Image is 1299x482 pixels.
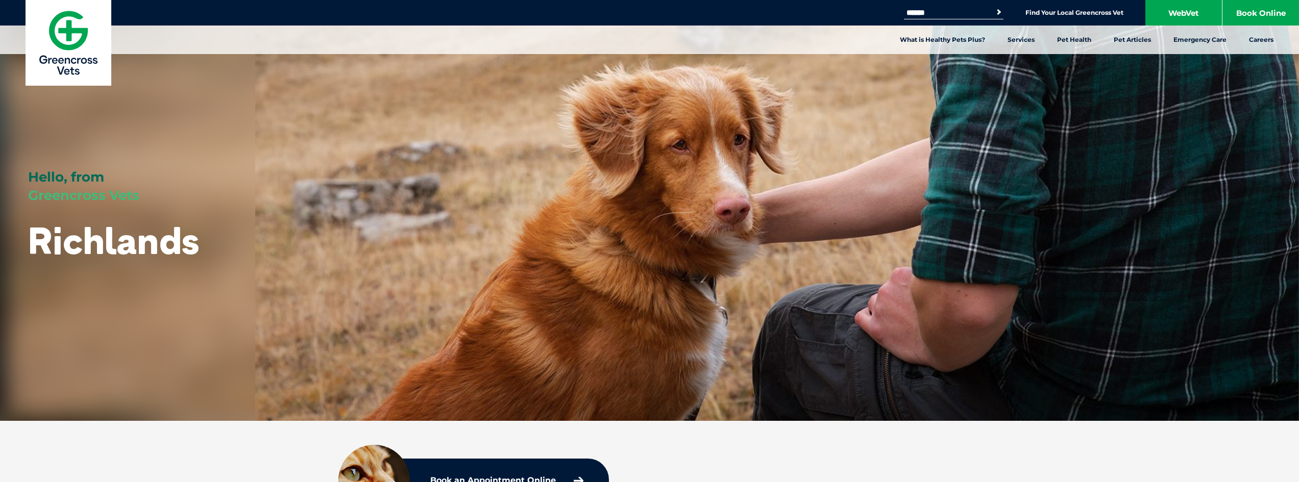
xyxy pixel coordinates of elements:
a: Find Your Local Greencross Vet [1025,9,1123,17]
a: Services [996,26,1046,54]
a: Careers [1238,26,1285,54]
h1: Richlands [28,220,199,261]
span: Hello, from [28,169,104,185]
span: Greencross Vets [28,187,139,204]
button: Search [994,7,1004,17]
a: Pet Health [1046,26,1102,54]
a: Pet Articles [1102,26,1162,54]
a: Emergency Care [1162,26,1238,54]
a: What is Healthy Pets Plus? [889,26,996,54]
